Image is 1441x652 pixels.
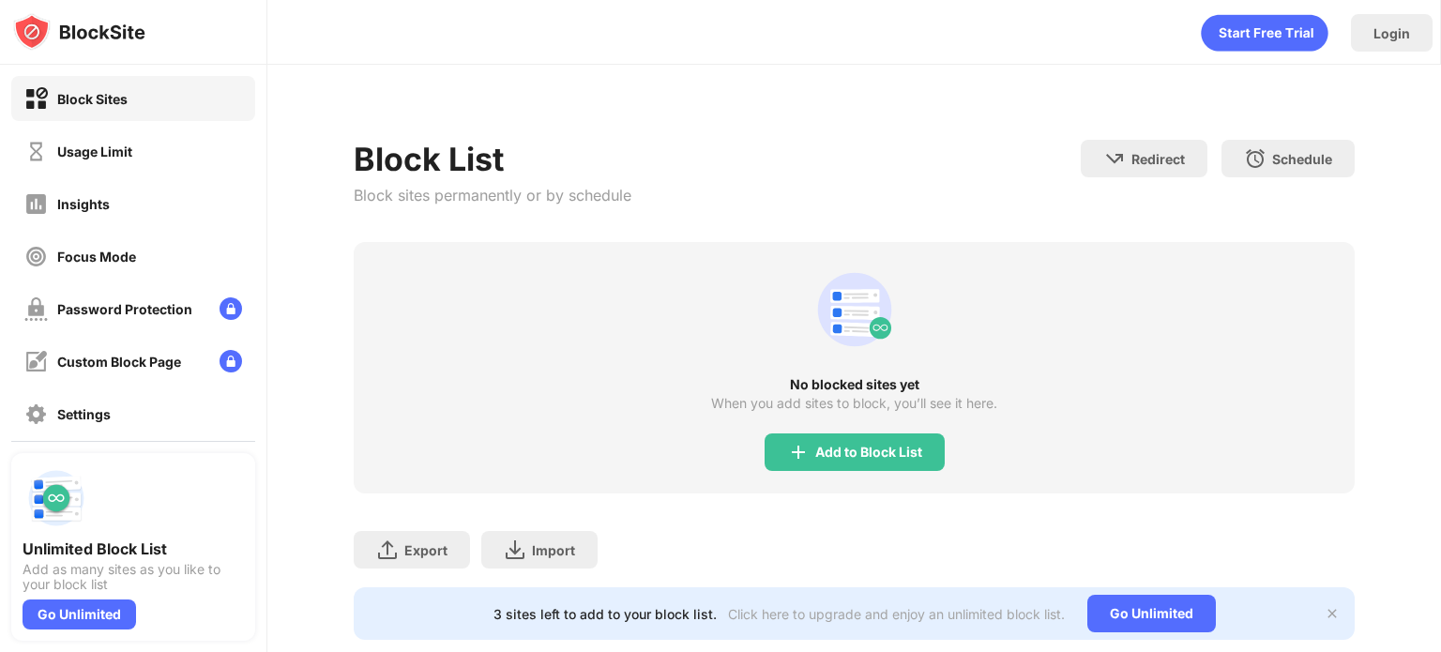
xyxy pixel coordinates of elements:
img: insights-off.svg [24,192,48,216]
div: Add to Block List [815,445,922,460]
img: lock-menu.svg [220,297,242,320]
div: Password Protection [57,301,192,317]
div: Click here to upgrade and enjoy an unlimited block list. [728,606,1065,622]
div: Insights [57,196,110,212]
div: Unlimited Block List [23,539,244,558]
div: animation [1201,14,1328,52]
div: Redirect [1131,151,1185,167]
div: animation [810,265,900,355]
div: Usage Limit [57,144,132,159]
img: lock-menu.svg [220,350,242,372]
img: x-button.svg [1325,606,1340,621]
div: Block List [354,140,631,178]
img: focus-off.svg [24,245,48,268]
div: Export [404,542,447,558]
div: 3 sites left to add to your block list. [493,606,717,622]
div: Focus Mode [57,249,136,265]
div: No blocked sites yet [354,377,1355,392]
div: When you add sites to block, you’ll see it here. [711,396,997,411]
div: Add as many sites as you like to your block list [23,562,244,592]
div: Login [1373,25,1410,41]
div: Custom Block Page [57,354,181,370]
div: Go Unlimited [1087,595,1216,632]
div: Block Sites [57,91,128,107]
img: customize-block-page-off.svg [24,350,48,373]
div: Settings [57,406,111,422]
img: settings-off.svg [24,402,48,426]
div: Import [532,542,575,558]
img: password-protection-off.svg [24,297,48,321]
img: time-usage-off.svg [24,140,48,163]
img: push-block-list.svg [23,464,90,532]
div: Schedule [1272,151,1332,167]
img: logo-blocksite.svg [13,13,145,51]
div: Go Unlimited [23,599,136,629]
div: Block sites permanently or by schedule [354,186,631,205]
img: block-on.svg [24,87,48,111]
